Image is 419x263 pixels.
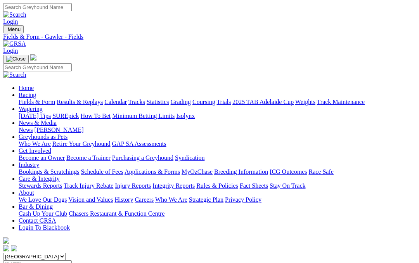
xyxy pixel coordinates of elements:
img: Search [3,71,26,78]
a: Wagering [19,106,43,112]
a: Who We Are [19,140,51,147]
a: MyOzChase [182,168,213,175]
a: Privacy Policy [225,196,261,203]
img: logo-grsa-white.png [30,54,36,61]
span: Menu [8,26,21,32]
img: Search [3,11,26,18]
a: SUREpick [52,112,79,119]
div: Care & Integrity [19,182,416,189]
img: Close [6,56,26,62]
a: About [19,189,34,196]
a: Home [19,85,34,91]
a: Track Maintenance [317,99,365,105]
a: Statistics [147,99,169,105]
a: Integrity Reports [152,182,195,189]
a: Trials [216,99,231,105]
a: Purchasing a Greyhound [112,154,173,161]
div: Racing [19,99,416,106]
a: Race Safe [308,168,333,175]
div: Industry [19,168,416,175]
a: Login [3,18,18,25]
a: Rules & Policies [196,182,238,189]
a: Isolynx [176,112,195,119]
a: Calendar [104,99,127,105]
a: Results & Replays [57,99,103,105]
a: Vision and Values [68,196,113,203]
div: News & Media [19,126,416,133]
input: Search [3,3,72,11]
a: Chasers Restaurant & Function Centre [69,210,164,217]
a: ICG Outcomes [270,168,307,175]
a: Racing [19,92,36,98]
a: Become an Owner [19,154,65,161]
a: Bar & Dining [19,203,53,210]
a: Tracks [128,99,145,105]
img: GRSA [3,40,26,47]
a: [PERSON_NAME] [34,126,83,133]
input: Search [3,63,72,71]
div: Greyhounds as Pets [19,140,416,147]
a: Login To Blackbook [19,224,70,231]
a: Login [3,47,18,54]
button: Toggle navigation [3,55,29,63]
a: History [114,196,133,203]
a: Minimum Betting Limits [112,112,175,119]
button: Toggle navigation [3,25,24,33]
a: Industry [19,161,39,168]
a: We Love Our Dogs [19,196,67,203]
div: Bar & Dining [19,210,416,217]
a: News & Media [19,119,57,126]
a: Get Involved [19,147,51,154]
a: How To Bet [81,112,111,119]
a: Stay On Track [270,182,305,189]
a: Care & Integrity [19,175,60,182]
a: Grading [171,99,191,105]
a: [DATE] Tips [19,112,51,119]
a: Careers [135,196,154,203]
a: Retire Your Greyhound [52,140,111,147]
a: Track Injury Rebate [64,182,113,189]
div: Get Involved [19,154,416,161]
a: Syndication [175,154,204,161]
a: Coursing [192,99,215,105]
a: Weights [295,99,315,105]
a: Stewards Reports [19,182,62,189]
div: About [19,196,416,203]
a: News [19,126,33,133]
a: Fact Sheets [240,182,268,189]
a: Strategic Plan [189,196,223,203]
a: Become a Trainer [66,154,111,161]
a: Bookings & Scratchings [19,168,79,175]
a: Breeding Information [214,168,268,175]
a: Cash Up Your Club [19,210,67,217]
a: Applications & Forms [125,168,180,175]
a: Schedule of Fees [81,168,123,175]
img: logo-grsa-white.png [3,237,9,244]
a: Injury Reports [115,182,151,189]
a: Who We Are [155,196,187,203]
a: Fields & Form - Gawler - Fields [3,33,416,40]
a: GAP SA Assessments [112,140,166,147]
a: 2025 TAB Adelaide Cup [232,99,294,105]
div: Wagering [19,112,416,119]
a: Fields & Form [19,99,55,105]
img: facebook.svg [3,245,9,251]
img: twitter.svg [11,245,17,251]
a: Greyhounds as Pets [19,133,68,140]
a: Contact GRSA [19,217,56,224]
